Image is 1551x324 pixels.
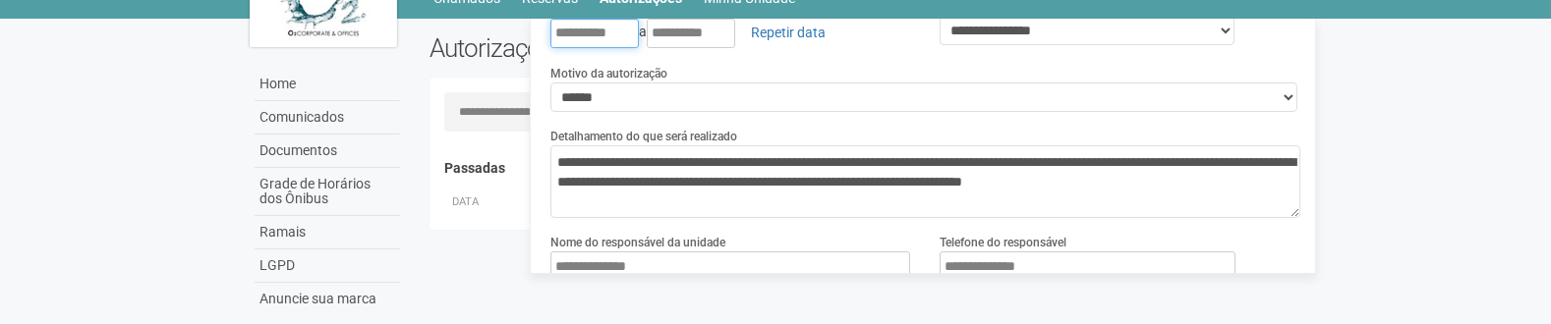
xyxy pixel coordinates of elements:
[940,234,1066,251] label: Telefone do responsável
[550,128,737,145] label: Detalhamento do que será realizado
[255,249,400,283] a: LGPD
[255,101,400,135] a: Comunicados
[550,234,725,251] label: Nome do responsável da unidade
[255,135,400,168] a: Documentos
[550,16,911,49] div: a
[255,283,400,315] a: Anuncie sua marca
[255,68,400,101] a: Home
[444,187,533,219] th: Data
[444,161,1287,176] h4: Passadas
[255,168,400,216] a: Grade de Horários dos Ônibus
[255,216,400,249] a: Ramais
[738,16,838,49] a: Repetir data
[550,65,667,82] label: Motivo da autorização
[430,33,850,63] h2: Autorizações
